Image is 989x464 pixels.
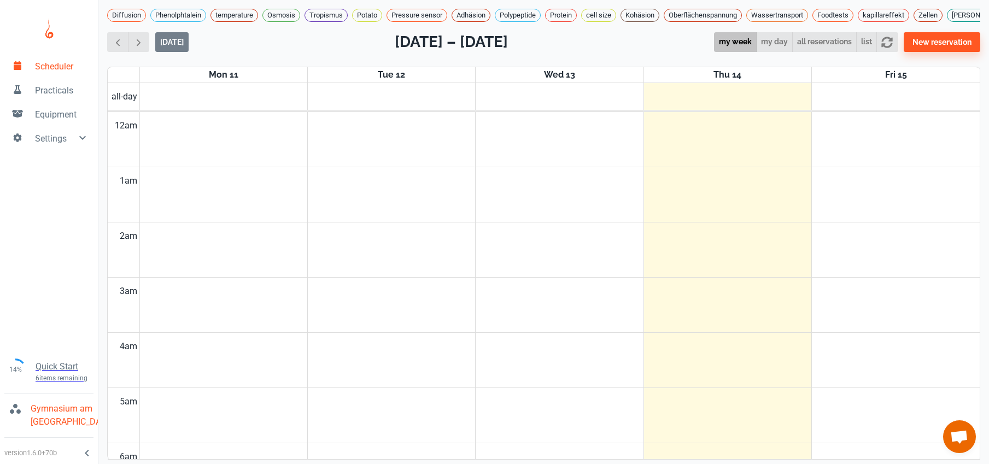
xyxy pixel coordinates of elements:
[118,388,139,415] div: 5am
[207,67,241,83] a: August 11, 2025
[792,32,857,52] button: all reservations
[155,32,189,52] button: [DATE]
[352,9,382,22] div: Potato
[118,222,139,250] div: 2am
[113,112,139,139] div: 12am
[150,9,206,22] div: Phenolphtalein
[746,9,808,22] div: Wassertransport
[876,32,898,52] button: refresh
[263,10,300,21] span: Osmosis
[545,9,577,22] div: Protein
[262,9,300,22] div: Osmosis
[118,167,139,195] div: 1am
[914,9,943,22] div: Zellen
[621,10,659,21] span: Kohäsion
[858,10,909,21] span: kapillareffekt
[107,32,128,52] button: Previous week
[211,10,258,21] span: temperature
[210,9,258,22] div: temperature
[664,10,741,21] span: Oberflächenspannung
[711,67,744,83] a: August 14, 2025
[664,9,742,22] div: Oberflächenspannung
[858,9,909,22] div: kapillareffekt
[452,9,490,22] div: Adhäsion
[387,10,447,21] span: Pressure sensor
[452,10,490,21] span: Adhäsion
[305,10,347,21] span: Tropismus
[495,9,541,22] div: Polypeptide
[621,9,659,22] div: Kohäsion
[542,67,577,83] a: August 13, 2025
[108,10,145,21] span: Diffusion
[387,9,447,22] div: Pressure sensor
[904,32,980,52] button: New reservation
[395,31,508,54] h2: [DATE] – [DATE]
[914,10,942,21] span: Zellen
[581,9,616,22] div: cell size
[714,32,757,52] button: my week
[756,32,793,52] button: my day
[118,333,139,360] div: 4am
[128,32,149,52] button: Next week
[353,10,382,21] span: Potato
[151,10,206,21] span: Phenolphtalein
[546,10,576,21] span: Protein
[582,10,616,21] span: cell size
[883,67,909,83] a: August 15, 2025
[813,10,853,21] span: Foodtests
[747,10,807,21] span: Wassertransport
[109,90,139,103] span: all-day
[856,32,877,52] button: list
[495,10,540,21] span: Polypeptide
[943,420,976,453] a: Chat öffnen
[107,9,146,22] div: Diffusion
[305,9,348,22] div: Tropismus
[376,67,407,83] a: August 12, 2025
[812,9,853,22] div: Foodtests
[118,278,139,305] div: 3am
